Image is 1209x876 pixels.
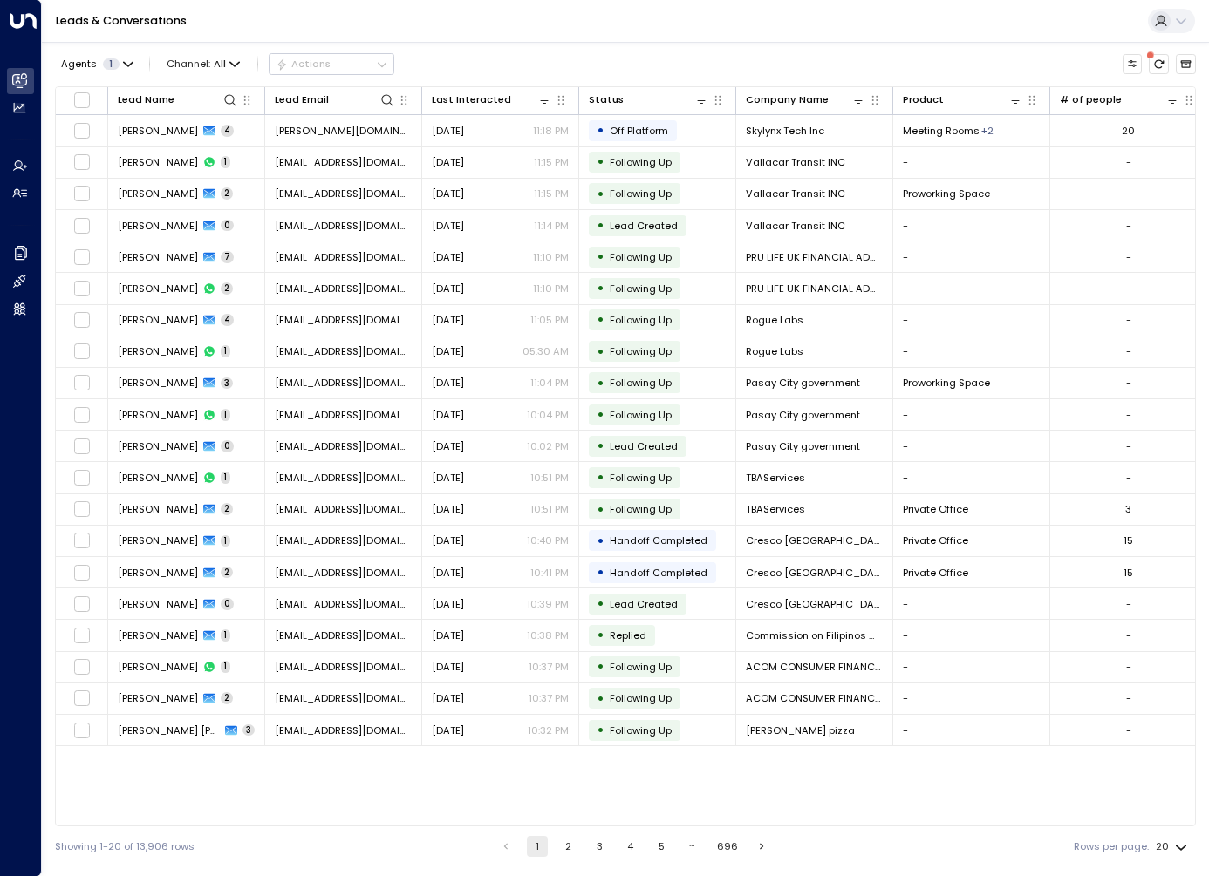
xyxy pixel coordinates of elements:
[275,124,412,138] span: jennifer.ong@skylynx.com.ph
[73,280,91,297] span: Toggle select row
[73,406,91,424] span: Toggle select row
[534,155,569,169] p: 11:15 PM
[597,655,604,678] div: •
[1124,533,1133,547] div: 15
[610,155,672,169] span: Following Up
[597,687,604,710] div: •
[275,723,412,737] span: jd2398277@gmail.com
[73,122,91,139] span: Toggle select row
[589,92,624,108] div: Status
[73,658,91,676] span: Toggle select row
[1156,836,1191,858] div: 20
[527,836,548,857] button: page 1
[533,282,569,295] p: 11:10 PM
[533,124,569,138] p: 11:18 PM
[221,377,233,390] span: 3
[432,533,464,547] span: Yesterday
[221,692,233,704] span: 2
[275,250,412,264] span: plukaileenpajanconi@gmail.com
[118,92,174,108] div: Lead Name
[73,343,91,360] span: Toggle select row
[221,220,234,232] span: 0
[118,439,198,453] span: Teresita Ramirez
[746,124,824,138] span: Skylynx Tech Inc
[1126,282,1131,295] div: -
[530,566,569,580] p: 10:41 PM
[1176,54,1196,74] button: Archived Leads
[903,533,968,547] span: Private Office
[746,219,845,233] span: Vallacar Transit INC
[610,723,672,737] span: Following Up
[103,58,120,70] span: 1
[275,533,412,547] span: arregineodulio@gmail.com
[214,58,226,70] span: All
[1126,250,1131,264] div: -
[221,282,233,295] span: 2
[118,187,198,200] span: Mario Esto
[1126,344,1131,358] div: -
[597,592,604,615] div: •
[221,535,230,547] span: 1
[275,439,412,453] span: ramirezteresita4815@gmail.com
[893,462,1050,492] td: -
[432,408,464,422] span: Yesterday
[682,836,703,857] div: …
[1060,92,1180,108] div: # of people
[746,723,855,737] span: Prine pizza
[597,498,604,521] div: •
[118,92,238,108] div: Lead Name
[221,440,234,452] span: 0
[118,155,198,169] span: Mario Esto
[432,187,464,200] span: Sep 09, 2025
[893,620,1050,650] td: -
[1126,155,1131,169] div: -
[597,403,604,426] div: •
[432,691,464,705] span: Sep 09, 2025
[746,660,883,674] span: ACOM CONSUMER FINANCE CORPORATION
[161,54,246,73] button: Channel:All
[903,566,968,580] span: Private Office
[610,439,678,453] span: Lead Created
[610,282,672,295] span: Following Up
[221,472,230,484] span: 1
[597,434,604,458] div: •
[746,344,803,358] span: Rogue Labs
[1126,597,1131,611] div: -
[610,313,672,327] span: Following Up
[432,597,464,611] span: Sep 07, 2025
[432,376,464,390] span: Yesterday
[275,282,412,295] span: plukaileenpajanconi@gmail.com
[275,313,412,327] span: gailileoabigail@gmail.com
[597,465,604,489] div: •
[73,722,91,739] span: Toggle select row
[1122,124,1135,138] div: 20
[527,597,569,611] p: 10:39 PM
[610,691,672,705] span: Following Up
[530,376,569,390] p: 11:04 PM
[746,250,883,264] span: PRU LIFE UK FINANCIAL ADVISOR /CONSULTANT
[527,628,569,642] p: 10:38 PM
[73,153,91,171] span: Toggle select row
[530,502,569,516] p: 10:51 PM
[61,59,97,69] span: Agents
[1126,408,1131,422] div: -
[746,439,860,453] span: Pasay City government
[746,282,883,295] span: PRU LIFE UK FINANCIAL ADVISOR /CONSULTANT
[610,408,672,422] span: Following Up
[275,155,412,169] span: marioesto0322@gmail.com
[118,660,198,674] span: Sarah Parilla
[432,313,464,327] span: Yesterday
[275,628,412,642] span: kaathleenbasaa@gmail.com
[73,311,91,329] span: Toggle select row
[432,566,464,580] span: Sep 07, 2025
[73,469,91,486] span: Toggle select row
[221,409,230,421] span: 1
[893,588,1050,619] td: -
[533,250,569,264] p: 11:10 PM
[751,836,772,857] button: Go to next page
[558,836,579,857] button: Go to page 2
[893,715,1050,745] td: -
[714,836,741,857] button: Go to page 696
[275,92,395,108] div: Lead Email
[432,502,464,516] span: Sep 09, 2025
